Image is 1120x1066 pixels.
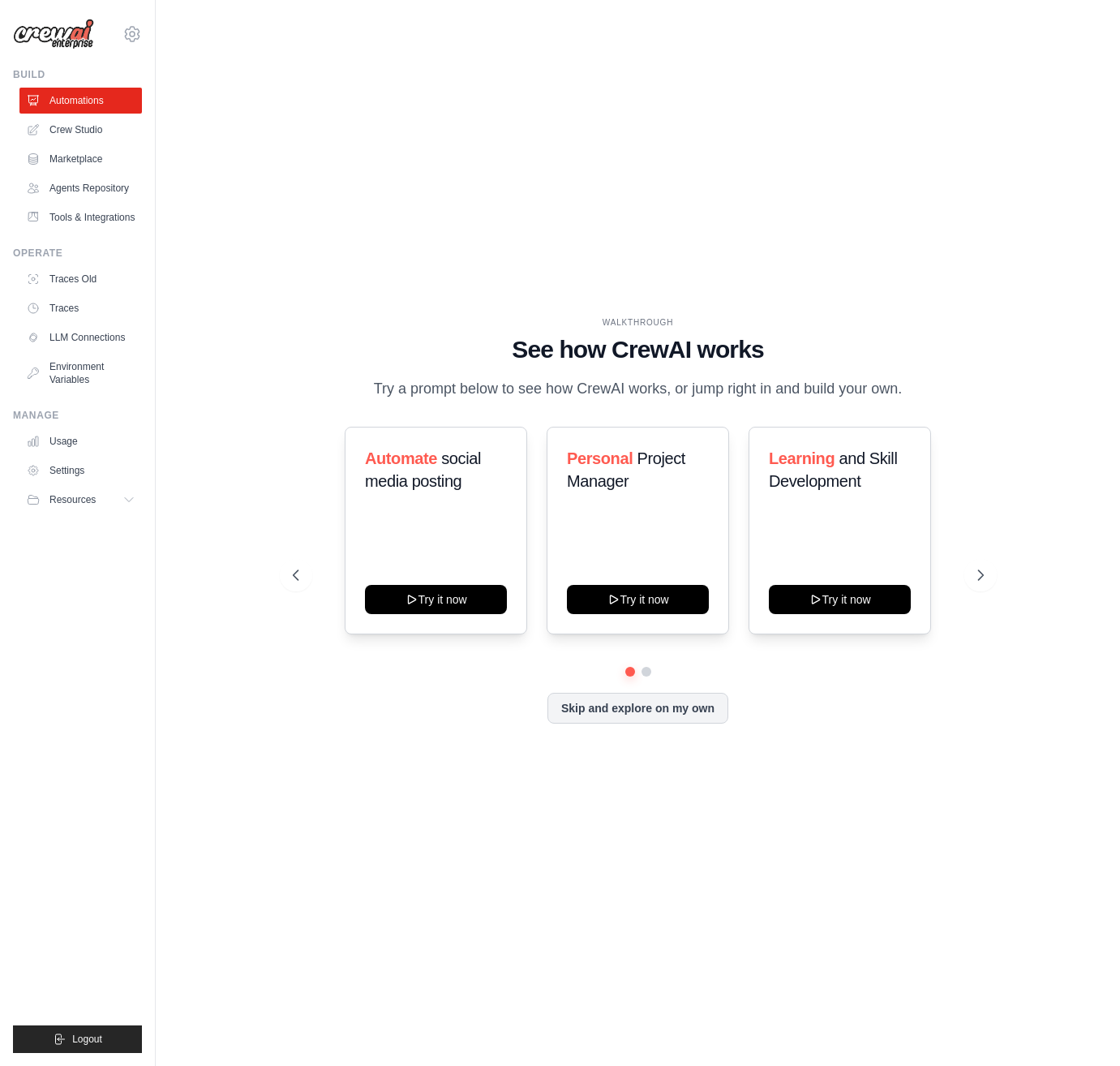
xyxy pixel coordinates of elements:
button: Try it now [567,585,709,614]
div: WALKTHROUGH [293,316,984,329]
span: Automate [365,449,437,467]
a: Automations [19,88,142,114]
a: Traces Old [19,266,142,292]
button: Try it now [769,585,911,614]
a: LLM Connections [19,325,142,350]
a: Traces [19,295,142,321]
a: Settings [19,458,142,484]
div: Manage [13,409,142,422]
div: Operate [13,247,142,260]
button: Resources [19,487,142,513]
div: Build [13,68,142,81]
a: Marketplace [19,146,142,172]
span: Resources [49,493,96,506]
h1: See how CrewAI works [293,335,984,364]
img: Logo [13,19,94,49]
button: Logout [13,1025,142,1053]
button: Try it now [365,585,507,614]
span: social media posting [365,449,481,490]
p: Try a prompt below to see how CrewAI works, or jump right in and build your own. [366,377,911,401]
button: Skip and explore on my own [547,693,728,724]
a: Tools & Integrations [19,204,142,230]
span: Project Manager [567,449,685,490]
a: Environment Variables [19,354,142,393]
a: Crew Studio [19,117,142,143]
span: Logout [72,1033,102,1046]
a: Agents Repository [19,175,142,201]
a: Usage [19,428,142,454]
span: Learning [769,449,835,467]
span: Personal [567,449,633,467]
